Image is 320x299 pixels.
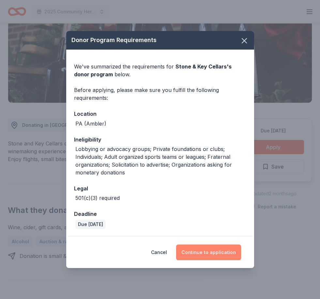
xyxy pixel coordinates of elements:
div: Donor Program Requirements [66,31,254,50]
div: Before applying, please make sure you fulfill the following requirements: [74,86,246,102]
div: PA (Ambler) [75,120,106,127]
div: Ineligibility [74,135,246,144]
button: Continue to application [176,245,241,260]
div: Due [DATE] [75,220,106,229]
div: Deadline [74,210,246,218]
div: Lobbying or advocacy groups; Private foundations or clubs; Individuals; Adult organized sports te... [75,145,246,176]
div: 501(c)(3) required [75,194,120,202]
div: Legal [74,184,246,193]
button: Cancel [151,245,167,260]
div: We've summarized the requirements for below. [74,63,246,78]
div: Location [74,110,246,118]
